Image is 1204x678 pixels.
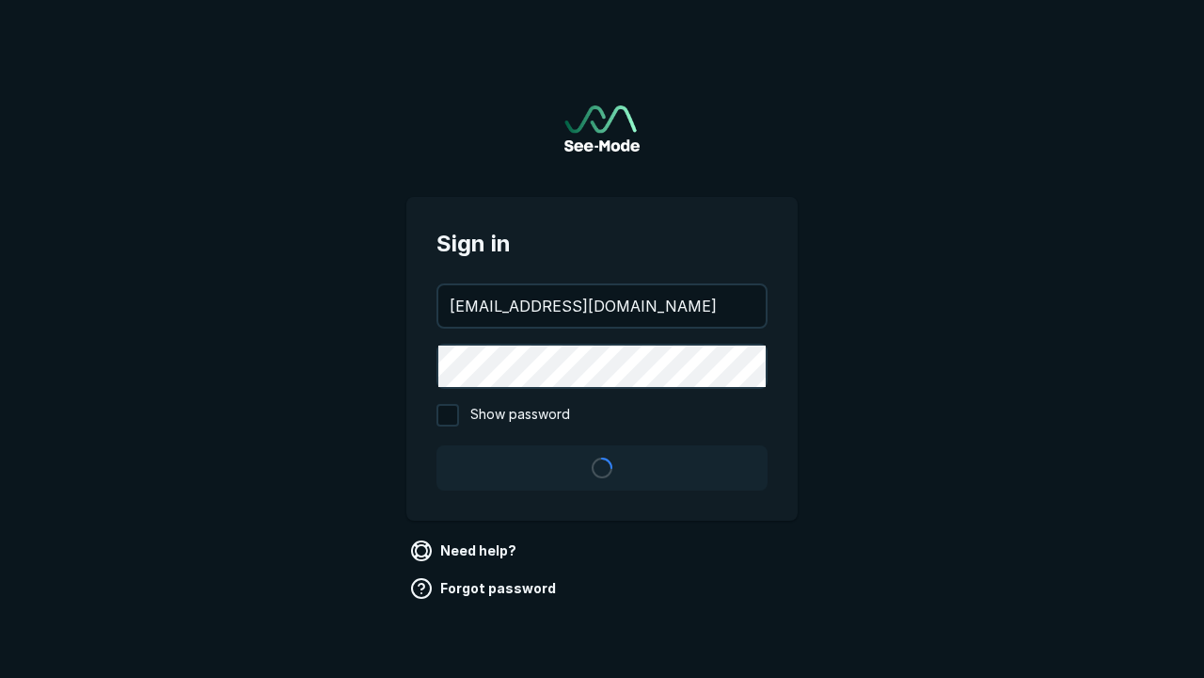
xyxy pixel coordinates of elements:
a: Forgot password [406,573,563,604]
span: Sign in [436,227,768,261]
a: Need help? [406,536,524,566]
a: Go to sign in [564,105,640,152]
img: See-Mode Logo [564,105,640,152]
span: Show password [470,404,570,427]
input: your@email.com [438,285,766,327]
